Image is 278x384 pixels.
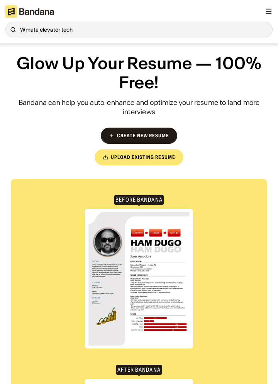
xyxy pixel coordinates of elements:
img: Old resume [85,209,193,349]
div: Bandana can help you auto-enhance and optimize your resume to land more interviews [11,98,267,117]
div: After Bandana [117,366,161,373]
div: Wmata elevator tech [20,27,268,32]
div: Upload existing resume [111,155,175,160]
img: Bandana logotype [5,5,54,18]
div: Before Bandana [115,196,163,203]
div: Create new resume [117,133,169,138]
div: Glow Up Your Resume — 100% Free! [11,54,267,93]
